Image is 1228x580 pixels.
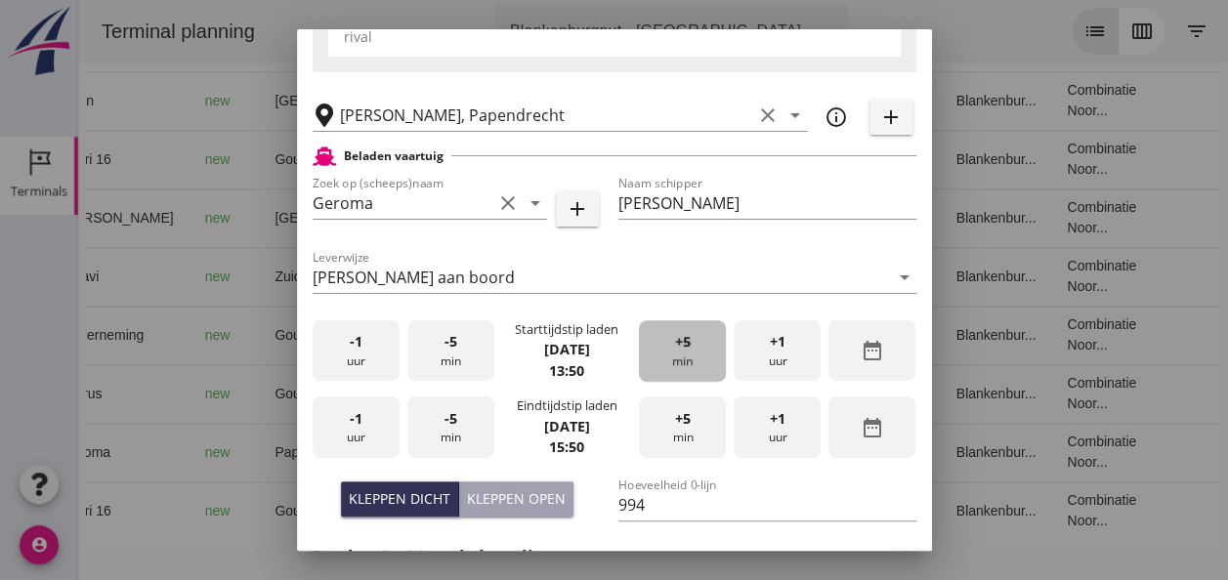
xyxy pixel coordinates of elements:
small: m3 [449,271,465,283]
span: +5 [675,408,691,430]
td: new [111,247,182,306]
td: new [111,188,182,247]
strong: [DATE] [543,340,589,358]
td: Blankenbur... [863,364,974,423]
i: calendar_view_week [1052,20,1076,43]
td: 18 [714,481,863,540]
td: Ontzilt oph.zan... [615,364,714,423]
div: uur [734,396,821,458]
div: Terminal planning [8,18,192,45]
td: Blankenbur... [863,423,974,481]
td: 18 [714,188,863,247]
i: filter_list [1107,20,1130,43]
i: date_range [861,339,884,362]
div: uur [734,320,821,382]
input: Hoeveelheid 0-lijn [618,489,916,520]
td: new [111,71,182,130]
i: arrow_drop_down [524,191,547,215]
div: min [407,396,494,458]
strong: 13:50 [549,361,584,380]
i: directions_boat [347,94,360,107]
td: Filling sand [615,71,714,130]
div: Gouda [196,325,360,346]
td: Filling sand [615,188,714,247]
div: min [639,396,726,458]
div: rival [344,26,885,47]
td: Ontzilt oph.zan... [615,481,714,540]
small: m3 [449,389,465,400]
td: 451 [411,247,519,306]
td: Blankenbur... [863,247,974,306]
td: Combinatie Noor... [973,71,1094,130]
div: [GEOGRAPHIC_DATA] [196,91,360,111]
div: min [407,320,494,382]
td: Ontzilt oph.zan... [615,130,714,188]
td: 1298 [411,481,519,540]
input: Zoek op (scheeps)naam [313,187,492,219]
i: list [1005,20,1029,43]
span: -1 [350,408,362,430]
div: [PERSON_NAME] aan boord [313,269,515,286]
td: Ontzilt oph.zan... [615,306,714,364]
small: m3 [457,154,473,166]
td: Combinatie Noor... [973,188,1094,247]
span: -5 [445,331,457,352]
button: Kleppen open [459,481,573,517]
span: +1 [770,408,785,430]
td: Blankenbur... [863,130,974,188]
h2: Product(en)/vrachtbepaling [313,544,916,570]
small: m3 [457,330,473,342]
i: add [879,105,903,129]
div: Starttijdstip laden [515,320,618,339]
i: clear [756,104,780,127]
td: new [111,306,182,364]
td: Combinatie Noor... [973,247,1094,306]
small: m3 [449,447,465,459]
td: Blankenbur... [863,481,974,540]
i: arrow_drop_down [735,20,758,43]
small: m3 [457,506,473,518]
i: directions_boat [245,328,259,342]
div: uur [313,320,400,382]
td: Filling sand [615,247,714,306]
i: directions_boat [282,445,296,459]
td: 18 [714,306,863,364]
i: arrow_drop_down [893,266,916,289]
td: 999 [411,364,519,423]
div: Kleppen dicht [349,488,450,509]
small: m3 [449,213,465,225]
td: Blankenbur... [863,188,974,247]
td: 18 [714,364,863,423]
div: min [639,320,726,382]
td: new [111,364,182,423]
div: Gouda [196,149,360,170]
strong: [DATE] [543,417,589,435]
span: +5 [675,331,691,352]
i: directions_boat [347,211,360,225]
i: add [566,197,589,221]
td: Combinatie Noor... [973,306,1094,364]
td: Combinatie Noor... [973,130,1094,188]
div: Zuiddiepje [196,267,360,287]
div: Gouda [196,501,360,521]
div: Papendrecht [196,442,360,463]
td: 396 [411,188,519,247]
i: directions_boat [245,387,259,400]
td: 18 [714,71,863,130]
td: 18 [714,130,863,188]
i: directions_boat [245,152,259,166]
small: m3 [449,96,465,107]
div: Kleppen open [467,488,566,509]
strong: 15:50 [549,437,584,456]
span: -1 [350,331,362,352]
i: arrow_drop_down [783,104,807,127]
i: date_range [861,416,884,439]
td: 994 [411,423,519,481]
td: 1231 [411,306,519,364]
td: new [111,481,182,540]
div: Eindtijdstip laden [516,396,616,415]
td: 18 [714,247,863,306]
h2: Beladen vaartuig [344,147,444,165]
td: Blankenbur... [863,306,974,364]
td: 1298 [411,130,519,188]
